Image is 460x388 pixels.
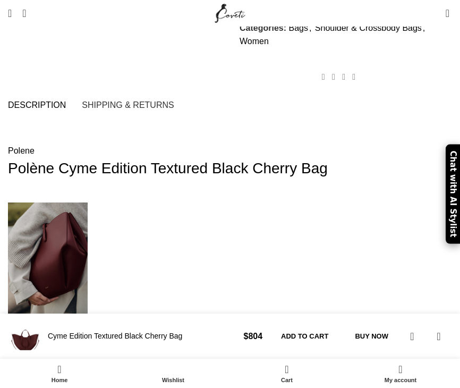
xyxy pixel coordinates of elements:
h4: Cyme Edition Textured Black Cherry Bag [48,331,235,342]
a: Shoulder & Crossbody Bags [315,23,422,32]
a: 0 [440,3,455,24]
span: $ [243,332,248,341]
span: My account [349,377,452,384]
a: Wishlist [116,361,230,385]
button: Buy now [344,325,399,348]
span: Cart [235,377,338,384]
a: Bags [288,23,308,32]
a: Open mobile menu [3,3,17,24]
a: 0 Cart [230,361,344,385]
h1: Polène Cyme Edition Textured Black Cherry Bag [8,158,452,179]
a: Search [17,3,31,24]
a: Site logo [212,8,248,17]
span: Categories: [240,23,286,32]
div: My cart [230,361,344,385]
a: X social link [328,70,338,85]
a: Facebook social link [318,70,328,85]
a: Polene [8,146,35,155]
div: My wishlist [116,361,230,385]
span: Wishlist [122,377,225,384]
img: Polene [8,319,42,353]
a: Home [3,361,116,385]
span: Home [8,377,111,384]
a: Women [240,37,269,46]
div: My Wishlist [430,3,440,24]
a: WhatsApp social link [349,70,359,85]
span: 0 [286,361,294,369]
button: Add to cart [270,325,339,348]
span: , [309,21,311,35]
bdi: 804 [243,332,262,341]
span: Description [8,101,66,109]
img: Polène Cyme Edition Textured Black Cherry Bag – Sculptural Italian Calfskin Tote [8,203,88,314]
a: Pinterest social link [339,70,349,85]
span: , [423,21,425,35]
a: My account [344,361,457,385]
span: Shipping & Returns [82,101,174,109]
span: 0 [446,5,454,13]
